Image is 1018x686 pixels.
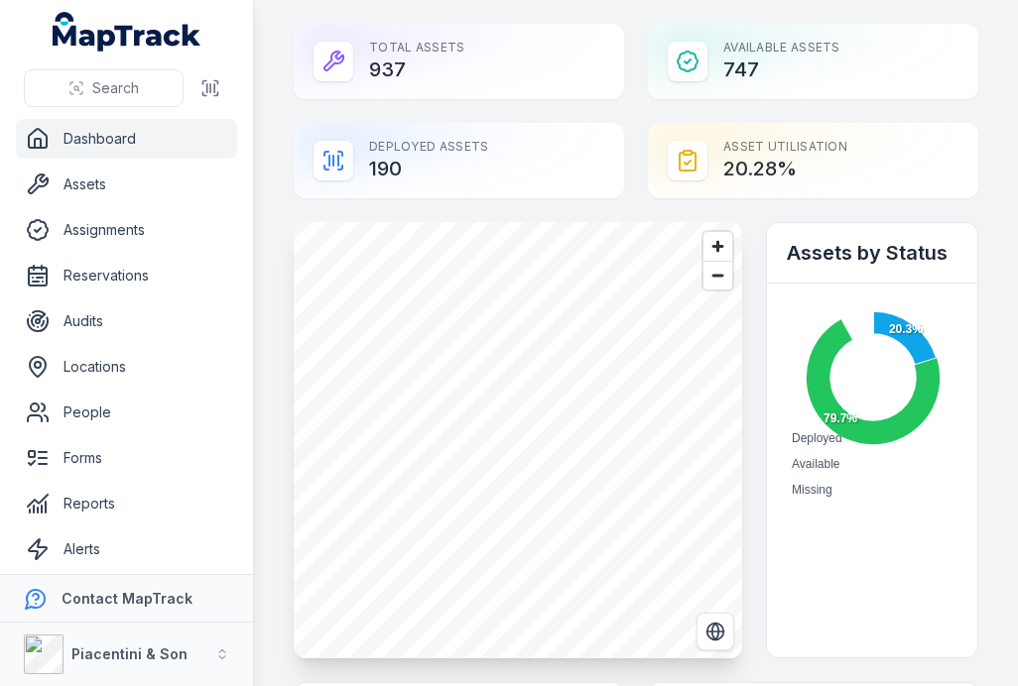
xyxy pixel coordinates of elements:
span: Available [792,457,839,471]
a: Locations [16,347,237,387]
h2: Assets by Status [787,239,957,267]
strong: Piacentini & Son [71,645,188,662]
button: Zoom in [703,232,732,261]
a: Forms [16,438,237,478]
span: Search [92,78,139,98]
a: MapTrack [53,12,201,52]
canvas: Map [294,222,742,658]
button: Search [24,69,184,107]
button: Switch to Satellite View [697,613,734,650]
a: Reports [16,484,237,523]
span: Missing [792,483,832,497]
strong: Contact MapTrack [62,590,192,607]
a: Assets [16,165,237,204]
a: Audits [16,301,237,341]
span: Deployed [792,431,842,445]
a: Assignments [16,210,237,250]
a: People [16,393,237,432]
a: Dashboard [16,119,237,159]
a: Alerts [16,529,237,569]
a: Reservations [16,256,237,295]
button: Zoom out [703,261,732,289]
